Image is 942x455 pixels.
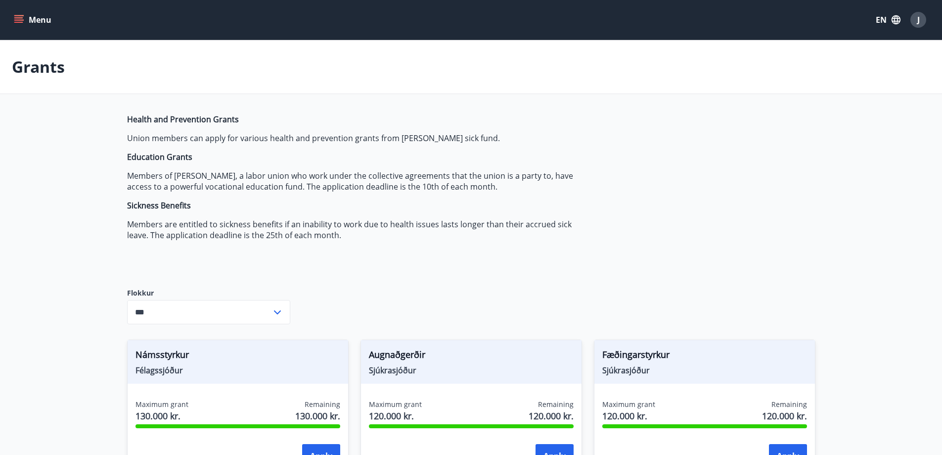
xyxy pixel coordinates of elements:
span: Maximum grant [602,400,655,409]
span: J [917,14,920,25]
span: Sjúkrasjóður [602,365,807,376]
span: Námsstyrkur [135,348,340,365]
span: 120.000 kr. [762,409,807,422]
p: Union members can apply for various health and prevention grants from [PERSON_NAME] sick fund. [127,133,594,144]
strong: Sickness Benefits [127,200,191,211]
p: Members of [PERSON_NAME], a labor union who work under the collective agreements that the union i... [127,170,594,192]
p: Grants [12,56,65,78]
button: menu [12,11,55,29]
span: Maximum grant [369,400,422,409]
strong: Health and Prevention Grants [127,114,239,125]
span: Maximum grant [135,400,188,409]
span: 130.000 kr. [295,409,340,422]
span: Remaining [305,400,340,409]
button: EN [872,11,904,29]
span: 120.000 kr. [602,409,655,422]
span: Remaining [538,400,574,409]
span: Félagssjóður [135,365,340,376]
span: 120.000 kr. [529,409,574,422]
span: Sjúkrasjóður [369,365,574,376]
span: Augnaðgerðir [369,348,574,365]
span: 120.000 kr. [369,409,422,422]
label: Flokkur [127,288,290,298]
span: Fæðingarstyrkur [602,348,807,365]
button: J [906,8,930,32]
p: Members are entitled to sickness benefits if an inability to work due to health issues lasts long... [127,219,594,241]
strong: Education Grants [127,152,192,162]
span: Remaining [771,400,807,409]
span: 130.000 kr. [135,409,188,422]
